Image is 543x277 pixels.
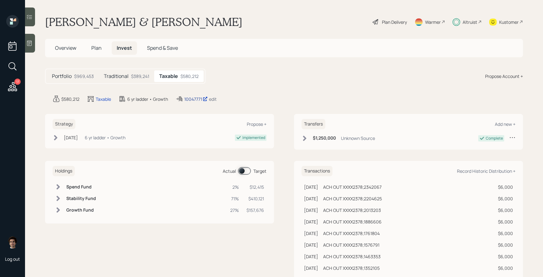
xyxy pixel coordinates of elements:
div: [DATE] [304,207,318,213]
div: $6,000 [496,218,513,225]
div: $6,000 [496,207,513,213]
div: $6,000 [496,242,513,248]
div: Log out [5,256,20,262]
div: Warmer [425,19,441,25]
div: $157,676 [246,207,264,213]
div: [DATE] [304,230,318,237]
div: $410,121 [246,195,264,202]
h5: Traditional [104,73,129,79]
div: 6 yr ladder • Growth [127,96,168,102]
h6: Holdings [53,166,75,176]
h1: [PERSON_NAME] & [PERSON_NAME] [45,15,242,29]
div: ACH OUT XXXX2378;1463353 [323,253,381,260]
div: [DATE] [304,242,318,248]
div: ACH OUT XXXX2378;2013203 [323,207,381,213]
div: $6,000 [496,253,513,260]
div: Complete [486,136,503,141]
div: ACH OUT XXXX2378;1886606 [323,218,382,225]
div: $6,000 [496,184,513,190]
div: $580,212 [61,96,79,102]
div: 10047771 [184,96,208,102]
div: ACH OUT XXXX2378;1352105 [323,265,380,271]
span: Invest [117,44,132,51]
h5: Portfolio [52,73,72,79]
div: Plan Delivery [382,19,407,25]
div: Propose Account + [485,73,523,80]
div: 6 yr ladder • Growth [85,134,125,141]
h5: Taxable [159,73,178,79]
div: $6,000 [496,195,513,202]
div: $6,000 [496,230,513,237]
div: [DATE] [304,253,318,260]
img: harrison-schaefer-headshot-2.png [6,236,19,249]
div: [DATE] [304,265,318,271]
div: Target [253,168,266,174]
div: ACH OUT XXXX2378;2204625 [323,195,382,202]
span: Plan [91,44,102,51]
h6: Stability Fund [66,196,96,201]
div: $6,000 [496,265,513,271]
div: Kustomer [499,19,519,25]
div: [DATE] [304,184,318,190]
div: $580,212 [180,73,199,80]
div: 2% [230,184,239,190]
h6: Transactions [302,166,332,176]
h6: $1,250,000 [313,136,336,141]
h6: Strategy [53,119,75,129]
div: edit [209,96,217,102]
span: Overview [55,44,76,51]
div: [DATE] [304,195,318,202]
div: Add new + [495,121,515,127]
div: 27% [230,207,239,213]
h6: Transfers [302,119,325,129]
div: Altruist [463,19,477,25]
div: ACH OUT XXXX2378;1576791 [323,242,379,248]
div: $389,241 [131,73,149,80]
div: ACH OUT XXXX2378;2342067 [323,184,382,190]
div: [DATE] [64,134,78,141]
div: [DATE] [304,218,318,225]
div: $12,415 [246,184,264,190]
h6: Spend Fund [66,184,96,190]
div: ACH OUT XXXX2378;1761804 [323,230,380,237]
div: 17 [14,79,21,85]
div: Unknown Source [341,135,375,141]
span: Spend & Save [147,44,178,51]
div: Propose + [247,121,266,127]
div: Implemented [242,135,265,141]
div: Record Historic Distribution + [457,168,515,174]
div: Taxable [96,96,111,102]
div: 71% [230,195,239,202]
div: $969,453 [74,73,94,80]
h6: Growth Fund [66,208,96,213]
div: Actual [223,168,236,174]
